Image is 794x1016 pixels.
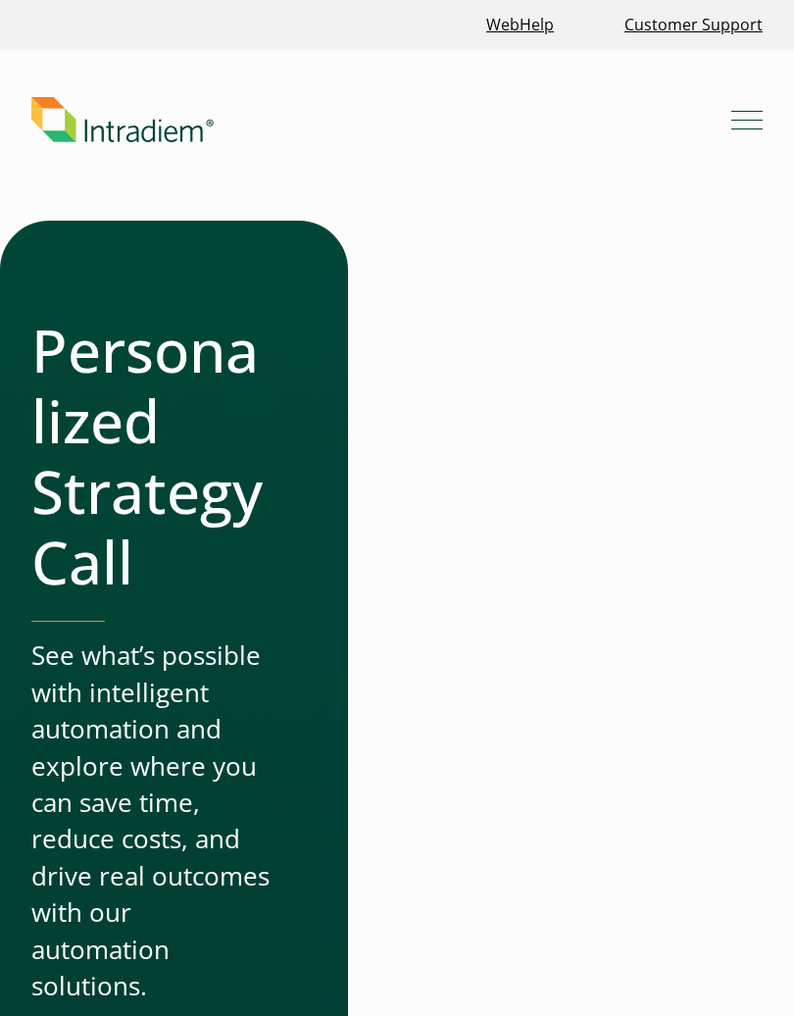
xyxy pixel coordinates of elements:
p: See what’s possible with intelligent automation and explore where you can save time, reduce costs... [31,637,270,1004]
h1: Personalized Strategy Call [31,315,270,597]
a: Link opens in a new window [478,4,562,46]
a: Customer Support [617,4,770,46]
a: Link to homepage of Intradiem [31,97,731,142]
img: Intradiem [31,97,214,142]
button: Mobile Navigation Button [731,104,763,135]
